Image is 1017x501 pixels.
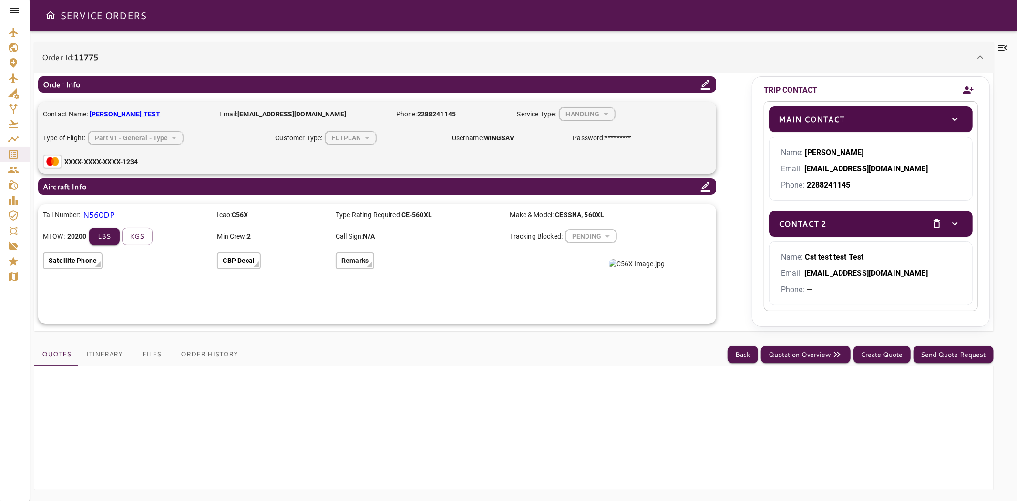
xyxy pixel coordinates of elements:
[517,107,629,121] div: Service Type:
[43,181,86,192] p: Aircraft Info
[43,131,266,145] div: Type of Flight:
[779,218,826,230] p: Contact 2
[363,232,374,240] b: N/A
[42,52,98,63] p: Order Id:
[336,210,503,220] p: Type Rating Required:
[43,109,210,119] p: Contact Name:
[130,343,173,366] button: Files
[804,164,928,173] b: [EMAIL_ADDRESS][DOMAIN_NAME]
[565,224,616,249] div: HANDLING
[947,216,963,232] button: toggle
[396,109,508,119] p: Phone:
[510,229,677,243] div: Tracking Blocked:
[947,111,963,127] button: toggle
[247,232,251,240] b: 2
[336,231,503,241] p: Call Sign:
[34,42,994,73] div: Order Id:11775
[484,134,514,142] b: WINGSAV
[781,251,961,263] p: Name:
[452,133,564,143] p: Username:
[60,8,146,23] h6: SERVICE ORDERS
[805,252,864,261] b: Cst test test Test
[959,79,978,101] button: Add new contact
[781,147,961,158] p: Name:
[325,125,376,150] div: HANDLING
[34,343,246,366] div: basic tabs example
[219,109,386,119] p: Email:
[232,211,248,219] b: C56X
[43,210,81,220] p: Tail Number:
[559,101,615,126] div: HANDLING
[417,110,456,118] b: 2288241145
[83,209,115,220] p: N560DP
[555,211,604,219] b: CESSNA , 560XL
[341,256,369,266] p: Remarks
[34,73,994,331] div: Order Id:11775
[34,343,79,366] button: Quotes
[914,346,994,364] button: Send Quote Request
[805,148,864,157] b: [PERSON_NAME]
[929,216,945,232] button: delete
[807,180,851,189] b: 2288241145
[43,155,62,169] img: Mastercard
[573,133,631,143] p: Password:
[804,269,928,278] b: [EMAIL_ADDRESS][DOMAIN_NAME]
[64,158,138,166] b: XXXX-XXXX-XXXX-1234
[769,211,973,237] div: Contact 2deletetoggle
[41,6,60,25] button: Open drawer
[781,163,961,175] p: Email:
[728,346,758,364] button: Back
[122,228,153,245] button: kgs
[217,231,329,241] p: Min Crew:
[173,343,246,366] button: Order History
[89,228,120,245] button: lbs
[764,84,818,96] p: TRIP CONTACT
[237,110,346,118] b: [EMAIL_ADDRESS][DOMAIN_NAME]
[781,284,961,295] p: Phone:
[779,114,844,125] p: Main Contact
[67,231,87,241] b: 20200
[401,211,432,219] b: CE-560XL
[88,125,183,150] div: HANDLING
[74,52,98,63] b: 11775
[217,210,329,220] p: Icao:
[761,346,851,364] button: Quotation Overview
[275,131,442,145] div: Customer Type:
[807,285,812,294] b: —
[853,346,911,364] button: Create Quote
[79,343,130,366] button: Itinerary
[781,179,961,191] p: Phone:
[90,110,160,118] b: [PERSON_NAME] TEST
[781,268,961,279] p: Email:
[223,256,255,266] p: CBP Decal
[609,259,665,269] img: C56X Image.jpg
[510,210,622,220] p: Make & Model:
[769,106,973,132] div: Main Contacttoggle
[43,228,210,245] div: MTOW:
[43,79,81,90] p: Order Info
[49,256,97,266] p: Satellite Phone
